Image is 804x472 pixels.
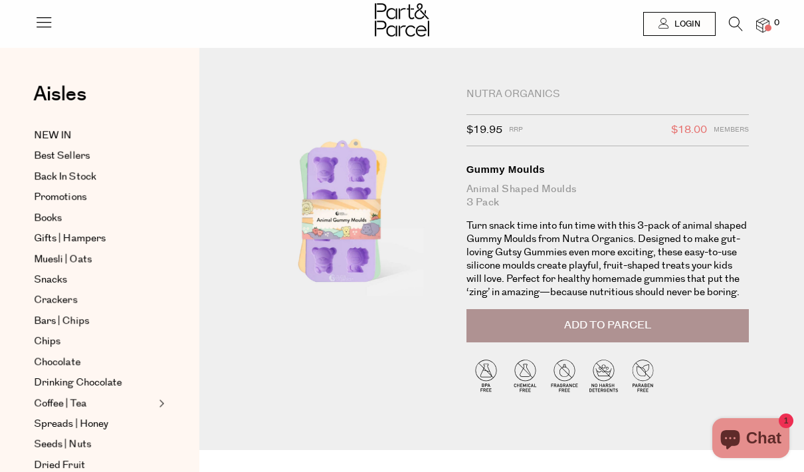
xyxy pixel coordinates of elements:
span: Chocolate [34,354,80,370]
img: P_P-ICONS-Live_Bec_V11_Fragrance_Free.svg [545,356,584,395]
span: Spreads | Honey [34,416,108,432]
a: Promotions [34,189,155,205]
span: NEW IN [34,128,72,144]
img: P_P-ICONS-Live_Bec_V11_Paraben_Free.svg [623,356,662,395]
span: Back In Stock [34,169,96,185]
p: Turn snack time into fun time with this 3-pack of animal shaped Gummy Moulds from Nutra Organics.... [466,219,749,299]
span: Crackers [34,293,77,308]
span: $18.00 [671,122,707,139]
a: Best Sellers [34,148,155,164]
span: Chips [34,334,60,350]
button: Expand/Collapse Coffee | Tea [155,396,165,412]
div: Nutra Organics [466,88,749,101]
span: Promotions [34,189,86,205]
a: Spreads | Honey [34,416,155,432]
a: Crackers [34,293,155,308]
a: 0 [756,18,769,32]
img: P_P-ICONS-Live_Bec_V11_No_Harsh_Detergents.svg [584,356,623,395]
span: RRP [509,122,523,139]
img: Part&Parcel [375,3,429,37]
a: Snacks [34,272,155,288]
span: Seeds | Nuts [34,437,91,453]
a: Login [643,12,716,36]
span: Best Sellers [34,148,90,164]
span: Gifts | Hampers [34,231,106,247]
a: Bars | Chips [34,313,155,329]
a: Seeds | Nuts [34,437,155,453]
img: P_P-ICONS-Live_Bec_V11_BPA_Free.svg [466,356,506,395]
a: Gifts | Hampers [34,231,155,247]
a: Chocolate [34,354,155,370]
div: Gummy Moulds [466,163,749,176]
a: Books [34,210,155,226]
a: Chips [34,334,155,350]
a: NEW IN [34,128,155,144]
span: Add to Parcel [564,318,651,333]
span: Snacks [34,272,67,288]
span: Aisles [33,80,86,109]
a: Aisles [33,84,86,118]
span: 0 [771,17,783,29]
span: Members [714,122,749,139]
a: Muesli | Oats [34,251,155,267]
div: Animal Shaped Moulds 3 Pack [466,183,749,209]
span: Drinking Chocolate [34,375,122,391]
a: Drinking Chocolate [34,375,155,391]
span: Books [34,210,62,226]
inbox-online-store-chat: Shopify online store chat [708,418,793,461]
span: Bars | Chips [34,313,89,329]
span: Coffee | Tea [34,396,86,412]
img: P_P-ICONS-Live_Bec_V11_Chemical_Free.svg [506,356,545,395]
button: Add to Parcel [466,309,749,342]
a: Coffee | Tea [34,396,155,412]
span: Muesli | Oats [34,251,92,267]
a: Back In Stock [34,169,155,185]
span: Login [671,19,700,30]
span: $19.95 [466,122,502,139]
